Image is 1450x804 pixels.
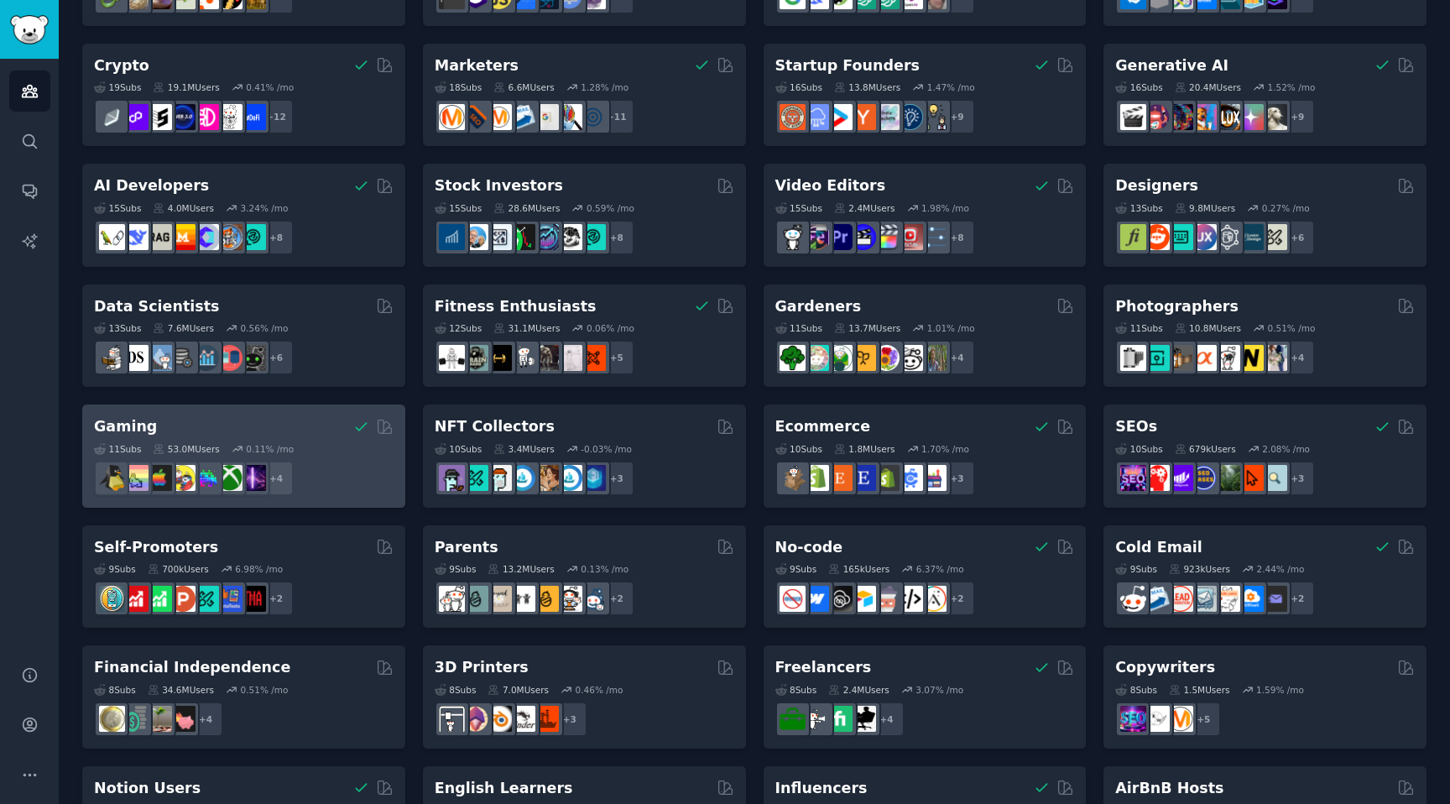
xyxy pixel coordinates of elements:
img: datascience [123,345,149,371]
img: OpenSourceAI [193,224,219,250]
img: TestMyApp [240,586,266,612]
h2: Copywriters [1115,657,1215,678]
img: SaaS [803,104,829,130]
div: 6.37 % /mo [916,563,964,575]
img: VideoEditors [850,224,876,250]
div: + 2 [599,581,634,616]
img: physicaltherapy [556,345,582,371]
div: 923k Users [1169,563,1230,575]
div: + 6 [1280,220,1315,255]
img: Freelancers [850,706,876,732]
img: weightroom [509,345,535,371]
img: Trading [509,224,535,250]
img: alphaandbetausers [193,586,219,612]
div: 0.11 % /mo [246,443,294,455]
div: 11 Sub s [775,322,822,334]
img: UKPersonalFinance [99,706,125,732]
div: 700k Users [148,563,209,575]
img: data [240,345,266,371]
img: premiere [827,224,853,250]
img: ProductHunters [170,586,196,612]
h2: Crypto [94,55,149,76]
img: FixMyPrint [533,706,559,732]
h2: Designers [1115,175,1198,196]
img: FinancialPlanning [123,706,149,732]
img: userexperience [1214,224,1240,250]
div: 3.07 % /mo [915,684,963,696]
div: 13.8M Users [834,81,900,93]
img: MachineLearning [99,345,125,371]
img: Entrepreneurship [897,104,923,130]
div: 19 Sub s [94,81,141,93]
img: EmailOutreach [1261,586,1287,612]
div: + 3 [1280,461,1315,496]
div: 1.5M Users [1169,684,1230,696]
img: betatests [216,586,243,612]
div: 1.70 % /mo [921,443,969,455]
img: fatFIRE [170,706,196,732]
div: 13.7M Users [834,322,900,334]
img: DeepSeek [123,224,149,250]
h2: No-code [775,537,843,558]
div: 18 Sub s [435,81,482,93]
img: editors [803,224,829,250]
div: 9 Sub s [775,563,817,575]
img: shopify [803,465,829,491]
div: 9.8M Users [1175,202,1236,214]
div: 8 Sub s [1115,684,1157,696]
div: 2.4M Users [834,202,895,214]
img: UI_Design [1167,224,1193,250]
img: canon [1214,345,1240,371]
div: 7.0M Users [488,684,549,696]
img: llmops [216,224,243,250]
h2: Cold Email [1115,537,1202,558]
h2: NFT Collectors [435,416,555,437]
div: 7.6M Users [153,322,214,334]
div: 1.98 % /mo [921,202,969,214]
div: 0.46 % /mo [576,684,623,696]
img: finalcutpro [874,224,900,250]
img: CozyGamers [123,465,149,491]
img: content_marketing [1167,706,1193,732]
img: GYM [439,345,465,371]
img: OpenseaMarket [556,465,582,491]
img: nocode [780,586,806,612]
img: flowers [874,345,900,371]
img: KeepWriting [1144,706,1170,732]
img: streetphotography [1144,345,1170,371]
h2: Generative AI [1115,55,1228,76]
div: + 2 [1280,581,1315,616]
div: + 11 [599,99,634,134]
img: deepdream [1167,104,1193,130]
img: NoCodeMovement [897,586,923,612]
img: ethfinance [99,104,125,130]
img: ValueInvesting [462,224,488,250]
img: AIDevelopersSociety [240,224,266,250]
div: 34.6M Users [148,684,214,696]
img: dalle2 [1144,104,1170,130]
img: macgaming [146,465,172,491]
div: + 8 [258,220,294,255]
div: + 3 [599,461,634,496]
img: DigitalItems [580,465,606,491]
img: ethstaker [146,104,172,130]
div: 2.08 % /mo [1262,443,1310,455]
img: Emailmarketing [1144,586,1170,612]
div: 10 Sub s [435,443,482,455]
img: OnlineMarketing [580,104,606,130]
img: NoCodeSaaS [827,586,853,612]
img: Emailmarketing [509,104,535,130]
h2: Gaming [94,416,157,437]
div: 4.0M Users [153,202,214,214]
div: 1.47 % /mo [927,81,975,93]
img: googleads [533,104,559,130]
img: defi_ [240,104,266,130]
div: 9 Sub s [94,563,136,575]
img: Forex [486,224,512,250]
div: 15 Sub s [775,202,822,214]
div: 2.44 % /mo [1256,563,1304,575]
img: LeadGeneration [1167,586,1193,612]
h2: Self-Promoters [94,537,218,558]
div: 13.2M Users [488,563,554,575]
img: vegetablegardening [780,345,806,371]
